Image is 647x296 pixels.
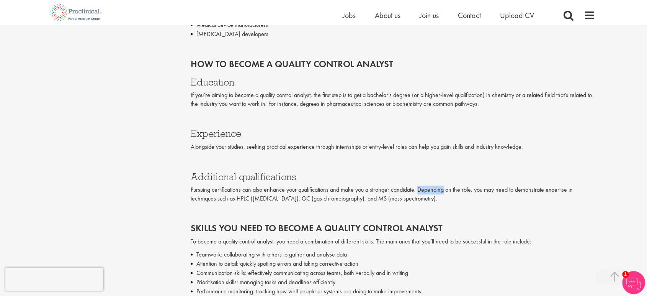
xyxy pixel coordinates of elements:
[5,268,103,291] iframe: reCAPTCHA
[191,287,596,296] li: Performance monitoring: tracking how well people or systems are doing to make improvements
[191,278,596,287] li: Prioritisation skills: managing tasks and deadlines efficiently
[191,237,596,246] p: To become a quality control analyst, you need a combination of different skills. The main ones th...
[420,10,439,20] a: Join us
[191,223,596,233] h2: Skills you need to become a quality control analyst
[191,186,596,203] p: Pursuing certifications can also enhance your qualifications and make you a stronger candidate. D...
[622,271,629,278] span: 1
[191,30,596,39] li: [MEDICAL_DATA] developers
[191,128,596,138] h3: Experience
[191,268,596,278] li: Communication skills: effectively communicating across teams, both verbally and in writing
[191,59,596,69] h2: How to become a quality control analyst
[191,143,596,151] p: Alongside your studies, seeking practical experience through internships or entry-level roles can...
[343,10,356,20] a: Jobs
[191,77,596,87] h3: Education
[500,10,534,20] a: Upload CV
[458,10,481,20] a: Contact
[191,172,596,182] h3: Additional qualifications
[375,10,400,20] a: About us
[191,20,596,30] li: Medical device manufacturers
[191,91,596,109] p: If you’re aiming to become a quality control analyst, the first step is to get a bachelor’s degre...
[622,271,645,294] img: Chatbot
[191,250,596,259] li: Teamwork: collaborating with others to gather and analyse data
[191,259,596,268] li: Attention to detail: quickly spotting errors and taking corrective action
